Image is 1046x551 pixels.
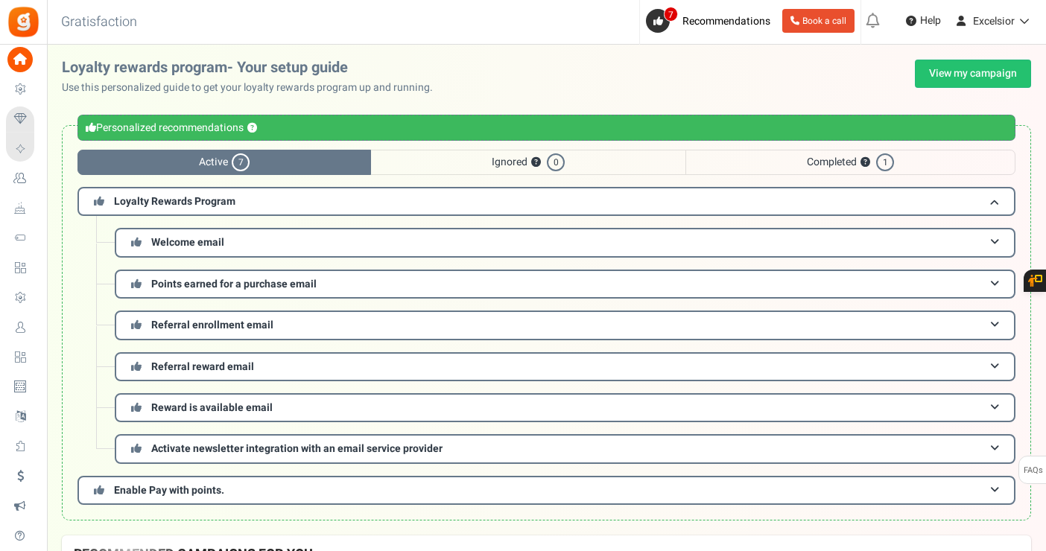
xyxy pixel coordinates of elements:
span: Referral enrollment email [151,317,273,333]
span: Completed [685,150,1015,175]
span: 7 [232,153,250,171]
div: Personalized recommendations [77,115,1015,141]
span: Activate newsletter integration with an email service provider [151,441,443,456]
a: 7 Recommendations [646,9,776,33]
h3: Gratisfaction [45,7,153,37]
button: ? [531,158,541,168]
h2: Loyalty rewards program- Your setup guide [62,60,445,76]
span: FAQs [1023,456,1043,485]
span: 1 [876,153,894,171]
button: ? [247,124,257,133]
span: Welcome email [151,235,224,250]
span: Reward is available email [151,400,273,415]
span: Ignored [371,150,685,175]
span: Referral reward email [151,359,254,375]
a: Book a call [782,9,855,33]
span: 7 [664,7,678,22]
span: Active [77,150,371,175]
button: ? [860,158,870,168]
span: 0 [547,153,565,171]
span: Points earned for a purchase email [151,276,317,292]
span: Help [916,13,941,28]
span: Enable Pay with points. [114,482,224,498]
a: View my campaign [915,60,1031,88]
span: Loyalty Rewards Program [114,194,235,209]
a: Help [900,9,947,33]
span: Excelsior [973,13,1015,29]
span: Recommendations [682,13,770,29]
p: Use this personalized guide to get your loyalty rewards program up and running. [62,80,445,95]
img: Gratisfaction [7,5,40,39]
